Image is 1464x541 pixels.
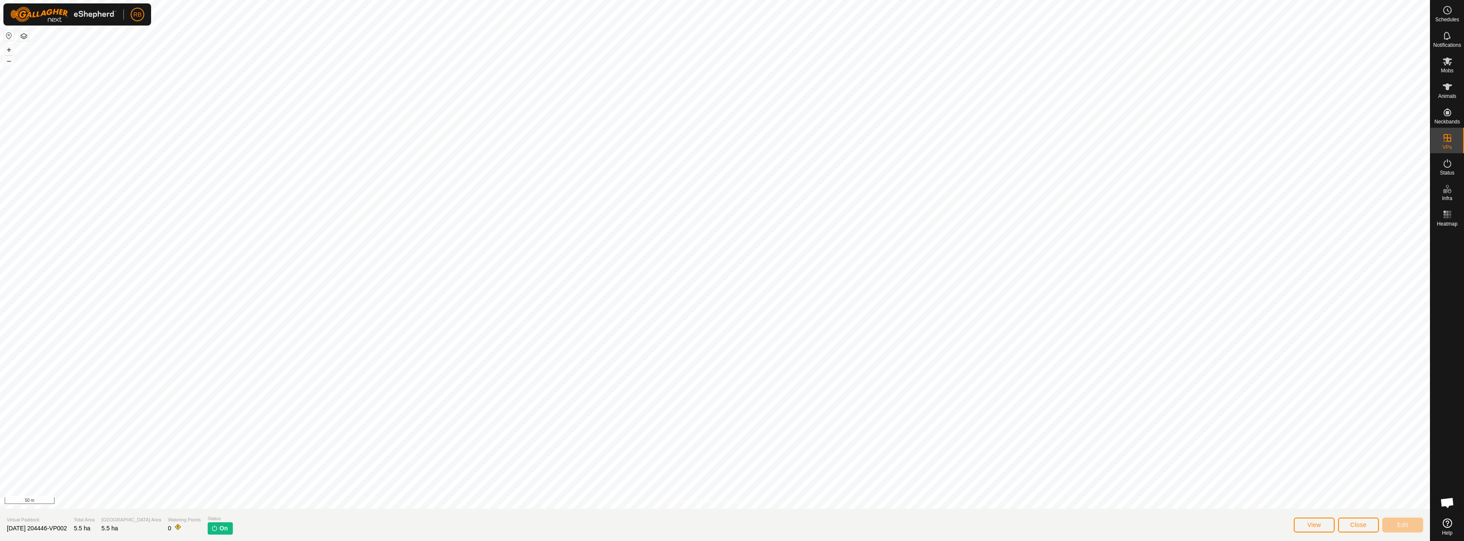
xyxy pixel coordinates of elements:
span: 0 [168,525,172,532]
span: 5.5 ha [101,525,118,532]
a: Help [1430,515,1464,539]
span: VPs [1442,145,1452,150]
span: Virtual Paddock [7,516,67,524]
span: Mobs [1441,68,1453,73]
span: Status [208,515,233,522]
span: Close [1350,521,1367,528]
button: Map Layers [19,31,29,41]
span: [GEOGRAPHIC_DATA] Area [101,516,161,524]
button: Close [1338,518,1379,532]
span: Animals [1438,94,1456,99]
button: View [1294,518,1335,532]
span: Status [1440,170,1454,175]
span: Help [1442,530,1453,535]
span: Notifications [1433,43,1461,48]
div: Open chat [1435,490,1460,515]
span: Watering Points [168,516,201,524]
img: turn-on [211,525,218,532]
span: Total Area [74,516,94,524]
button: – [4,56,14,66]
span: Edit [1397,521,1408,528]
a: Privacy Policy [681,498,713,505]
button: Reset Map [4,31,14,41]
span: 5.5 ha [74,525,90,532]
button: Edit [1382,518,1423,532]
span: Infra [1442,196,1452,201]
span: Heatmap [1437,221,1458,226]
span: Neckbands [1434,119,1460,124]
span: RB [133,10,141,19]
span: [DATE] 204446-VP002 [7,525,67,532]
span: On [220,524,228,533]
button: + [4,45,14,55]
img: Gallagher Logo [10,7,117,22]
span: Schedules [1435,17,1459,22]
span: View [1307,521,1321,528]
a: Contact Us [723,498,749,505]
